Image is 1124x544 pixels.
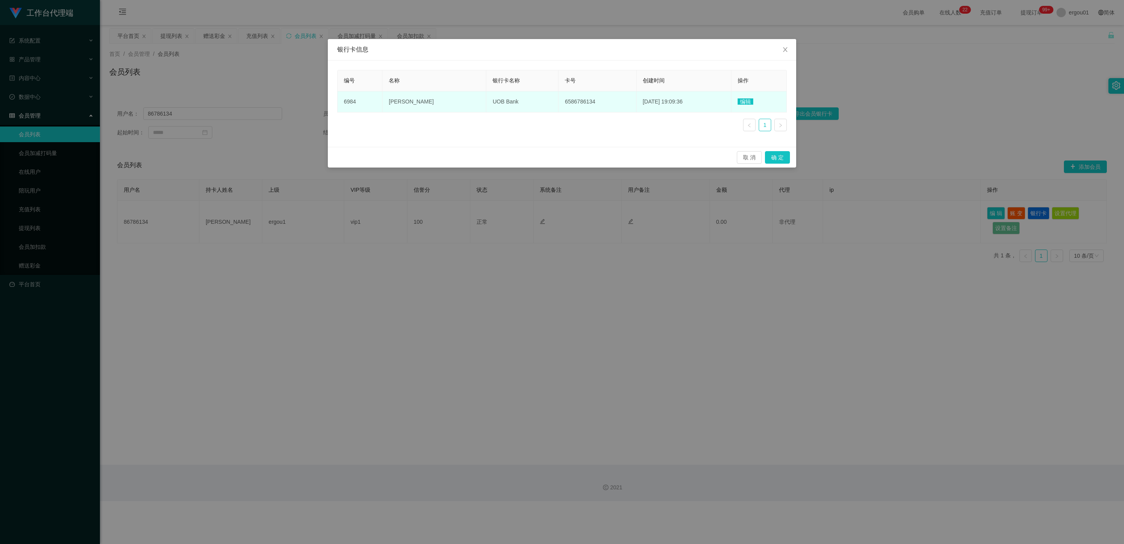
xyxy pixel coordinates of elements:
[765,151,790,164] button: 确 定
[782,46,788,53] i: 图标: close
[759,119,771,131] a: 1
[774,119,787,131] li: 下一页
[774,39,796,61] button: Close
[743,119,756,131] li: 上一页
[778,123,783,128] i: 图标: right
[344,77,355,84] span: 编号
[643,77,665,84] span: 创建时间
[637,91,731,112] td: [DATE] 19:09:36
[337,45,787,54] div: 银行卡信息
[738,77,749,84] span: 操作
[565,98,595,105] span: 6586786134
[389,77,400,84] span: 名称
[493,77,520,84] span: 银行卡名称
[737,151,762,164] button: 取 消
[338,91,382,112] td: 6984
[389,98,434,105] span: [PERSON_NAME]
[493,98,518,105] span: UOB Bank
[565,77,576,84] span: 卡号
[738,98,753,105] span: 编辑
[747,123,752,128] i: 图标: left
